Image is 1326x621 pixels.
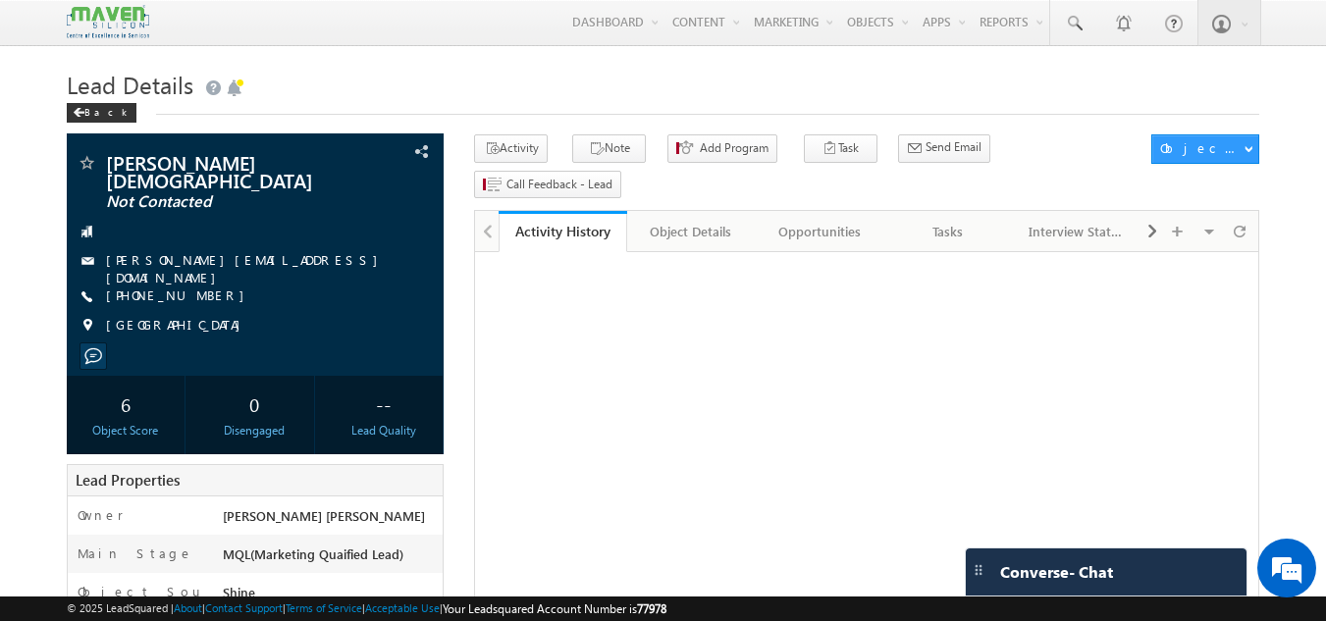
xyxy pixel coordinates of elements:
[67,102,146,119] a: Back
[223,507,425,524] span: [PERSON_NAME] [PERSON_NAME]
[329,386,438,422] div: --
[756,211,884,252] a: Opportunities
[67,69,193,100] span: Lead Details
[1029,220,1124,243] div: Interview Status
[106,192,339,212] span: Not Contacted
[106,251,388,285] a: [PERSON_NAME][EMAIL_ADDRESS][DOMAIN_NAME]
[78,506,124,524] label: Owner
[667,134,777,163] button: Add Program
[643,220,738,243] div: Object Details
[900,220,995,243] div: Tasks
[218,544,444,572] div: MQL(Marketing Quaified Lead)
[1151,134,1259,164] button: Object Actions
[1000,563,1113,581] span: Converse - Chat
[506,176,612,193] span: Call Feedback - Lead
[637,601,666,616] span: 77978
[200,422,309,440] div: Disengaged
[106,286,254,306] span: [PHONE_NUMBER]
[67,5,149,39] img: Custom Logo
[205,601,283,614] a: Contact Support
[218,583,444,610] div: Shine
[884,211,1013,252] a: Tasks
[200,386,309,422] div: 0
[499,211,627,252] a: Activity History
[67,599,666,618] span: © 2025 LeadSquared | | | | |
[365,601,440,614] a: Acceptable Use
[329,422,438,440] div: Lead Quality
[67,103,136,123] div: Back
[926,138,981,156] span: Send Email
[174,601,202,614] a: About
[513,222,612,240] div: Activity History
[700,139,769,157] span: Add Program
[78,544,193,562] label: Main Stage
[72,386,181,422] div: 6
[1160,139,1244,157] div: Object Actions
[771,220,867,243] div: Opportunities
[78,583,204,618] label: Object Source
[76,470,180,490] span: Lead Properties
[1013,211,1141,252] a: Interview Status
[106,316,250,336] span: [GEOGRAPHIC_DATA]
[474,134,548,163] button: Activity
[443,601,666,616] span: Your Leadsquared Account Number is
[627,211,756,252] a: Object Details
[804,134,877,163] button: Task
[971,562,986,578] img: carter-drag
[106,153,339,188] span: [PERSON_NAME][DEMOGRAPHIC_DATA]
[898,134,990,163] button: Send Email
[474,171,621,199] button: Call Feedback - Lead
[72,422,181,440] div: Object Score
[286,601,362,614] a: Terms of Service
[572,134,646,163] button: Note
